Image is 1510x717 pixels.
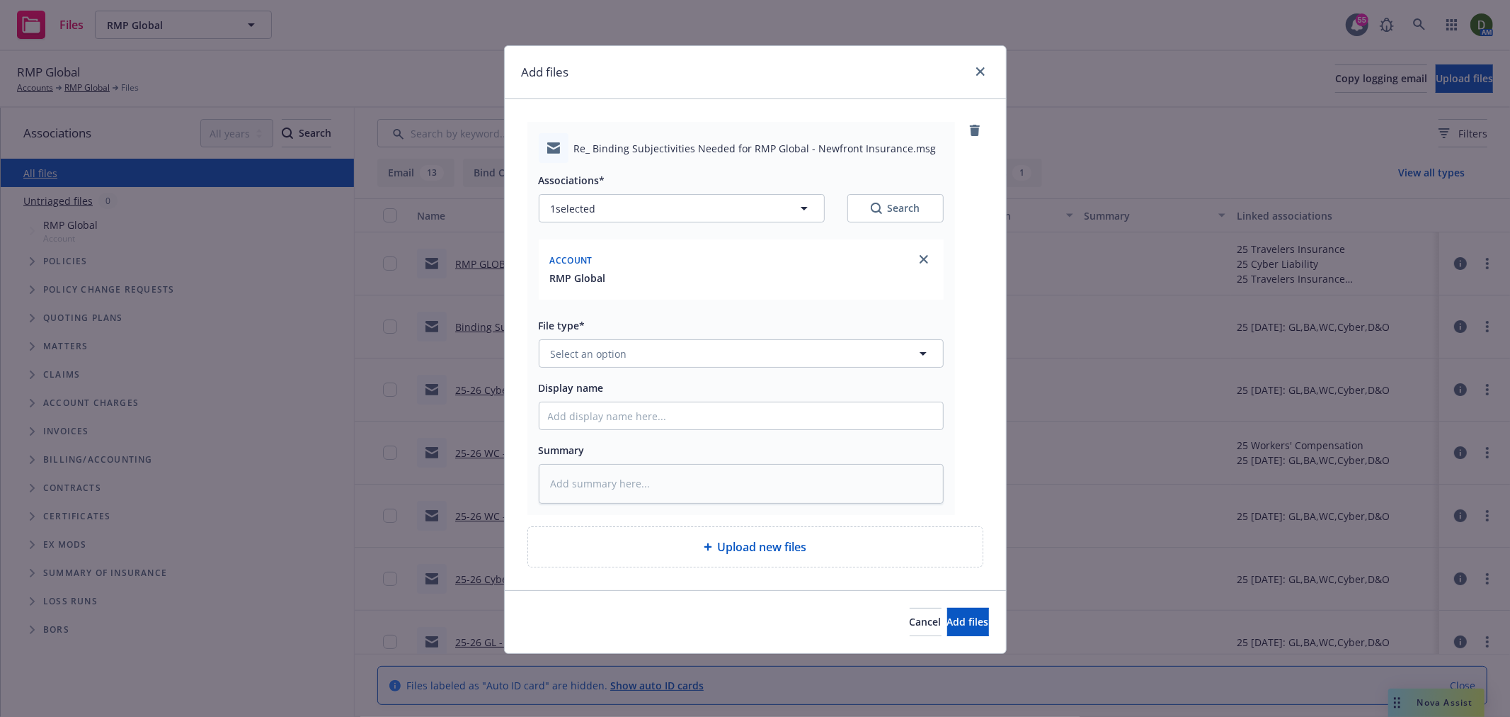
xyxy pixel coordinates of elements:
[539,444,585,457] span: Summary
[871,201,920,215] div: Search
[539,402,943,429] input: Add display name here...
[539,339,944,368] button: Select an option
[871,203,882,214] svg: Search
[966,122,983,139] a: remove
[550,271,606,286] button: RMP Global
[574,141,937,156] span: Re_ Binding Subjectivities Needed for RMP Global - Newfront Insurance.msg
[522,63,569,81] h1: Add files
[539,381,604,395] span: Display name
[910,615,942,628] span: Cancel
[527,526,983,568] div: Upload new files
[551,346,627,361] span: Select an option
[947,608,989,636] button: Add files
[550,254,593,266] span: Account
[972,63,989,80] a: close
[910,608,942,636] button: Cancel
[718,538,807,555] span: Upload new files
[915,251,932,268] a: close
[539,174,605,187] span: Associations*
[551,201,596,216] span: 1 selected
[539,194,825,222] button: 1selected
[539,319,585,332] span: File type*
[947,615,989,628] span: Add files
[847,194,944,222] button: SearchSearch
